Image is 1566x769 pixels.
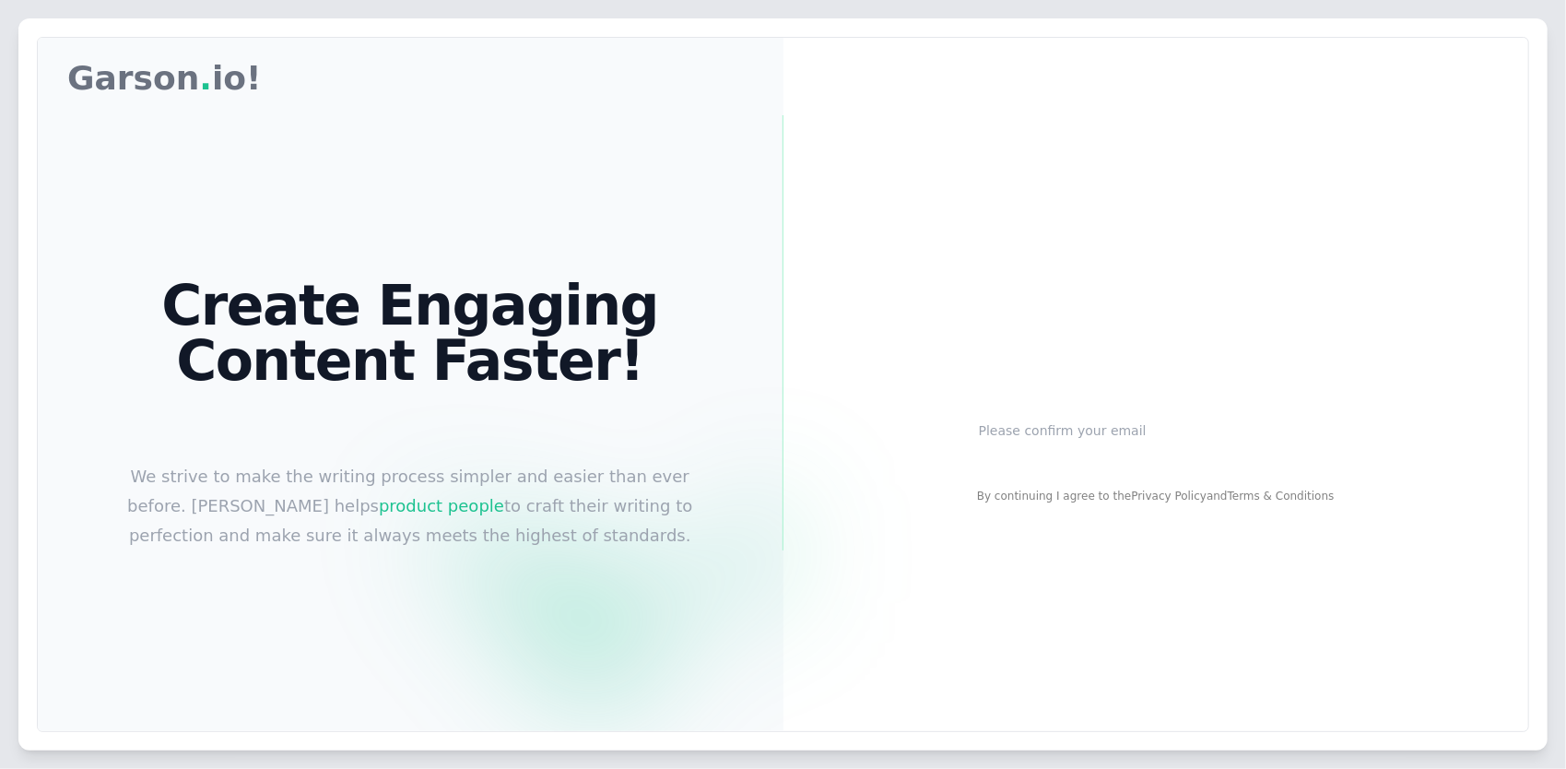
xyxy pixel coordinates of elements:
[1131,490,1207,503] a: Privacy Policy
[979,421,1333,440] p: Please confirm your email
[100,462,720,550] p: We strive to make the writing process simpler and easier than ever before. [PERSON_NAME] helps to...
[67,60,262,115] p: Garson io!
[979,370,1333,399] h1: Email sent
[977,469,1335,504] div: By continuing I agree to the and
[1228,490,1335,503] a: Terms & Conditions
[67,60,754,115] nav: Global
[379,496,504,515] span: product people
[100,278,720,388] h1: Create Engaging Content Faster!
[62,54,267,121] a: Garson.io!
[199,59,212,97] span: .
